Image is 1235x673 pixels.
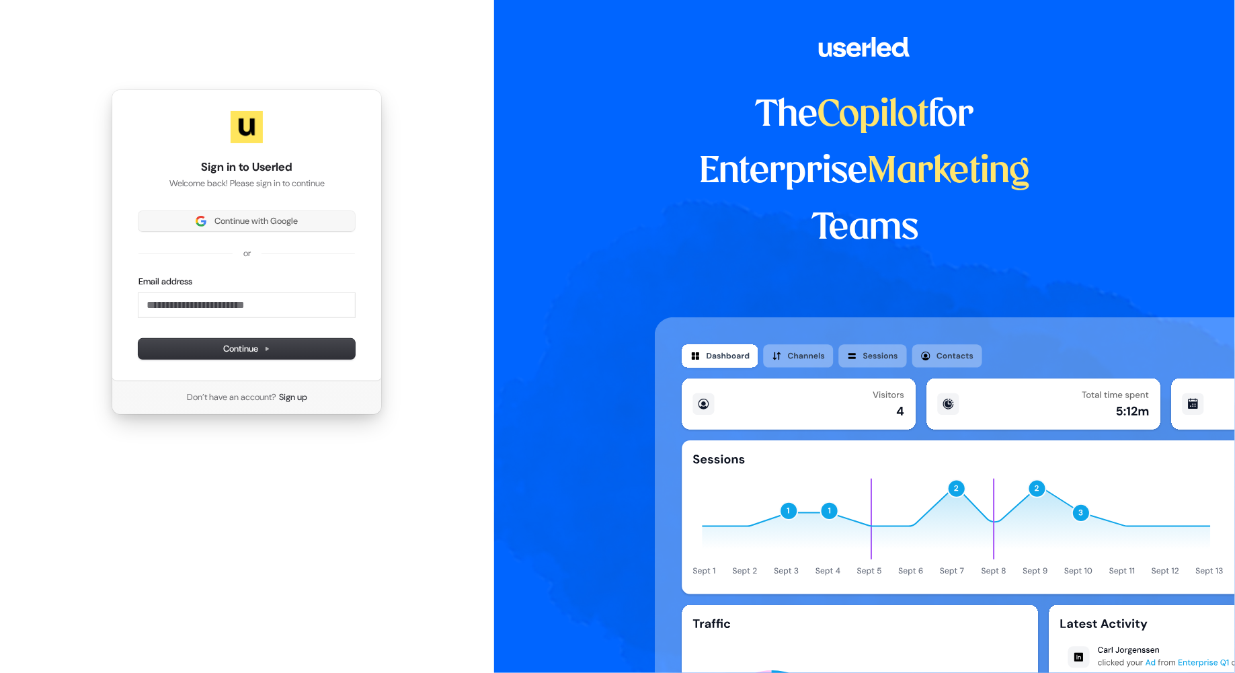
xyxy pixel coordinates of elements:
[231,111,263,143] img: Userled
[196,216,206,227] img: Sign in with Google
[867,155,1030,190] span: Marketing
[138,339,355,359] button: Continue
[818,98,928,133] span: Copilot
[223,343,270,355] span: Continue
[279,391,307,403] a: Sign up
[214,215,298,227] span: Continue with Google
[138,177,355,190] p: Welcome back! Please sign in to continue
[138,276,192,288] label: Email address
[138,211,355,231] button: Sign in with GoogleContinue with Google
[138,159,355,175] h1: Sign in to Userled
[243,247,251,260] p: or
[187,391,276,403] span: Don’t have an account?
[655,87,1075,257] h1: The for Enterprise Teams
